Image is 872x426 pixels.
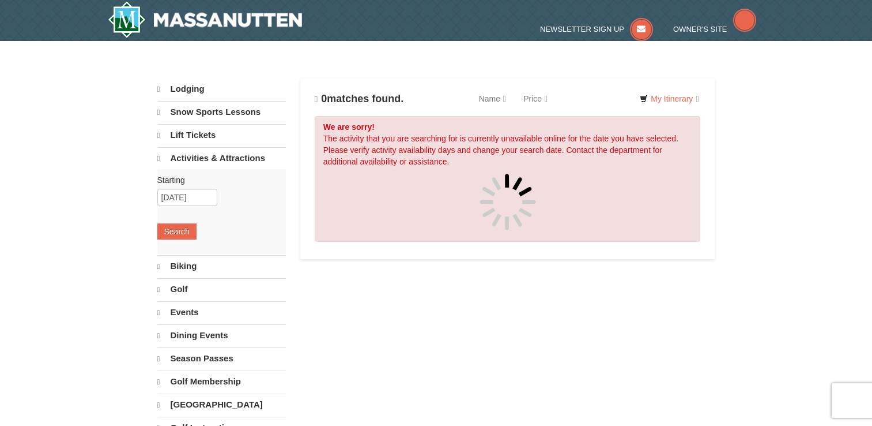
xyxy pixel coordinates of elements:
strong: We are sorry! [323,122,375,132]
a: Massanutten Resort [108,1,303,38]
a: Events [157,301,286,323]
span: Owner's Site [673,25,727,33]
a: Snow Sports Lessons [157,101,286,123]
div: The activity that you are searching for is currently unavailable online for the date you have sel... [315,116,701,242]
button: Search [157,223,197,240]
h4: matches found. [315,93,404,105]
img: Massanutten Resort Logo [108,1,303,38]
img: spinner.gif [479,173,537,231]
a: Golf Membership [157,371,286,393]
a: Newsletter Sign Up [540,25,653,33]
a: Lift Tickets [157,124,286,146]
a: Golf [157,278,286,300]
a: Owner's Site [673,25,756,33]
a: Biking [157,255,286,277]
a: [GEOGRAPHIC_DATA] [157,394,286,416]
a: Price [515,87,556,110]
span: Newsletter Sign Up [540,25,624,33]
a: Activities & Attractions [157,147,286,169]
a: Lodging [157,79,286,100]
a: Season Passes [157,347,286,369]
a: Dining Events [157,324,286,346]
span: 0 [321,93,327,104]
a: Name [470,87,515,110]
a: My Itinerary [632,90,706,107]
label: Starting [157,174,277,186]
